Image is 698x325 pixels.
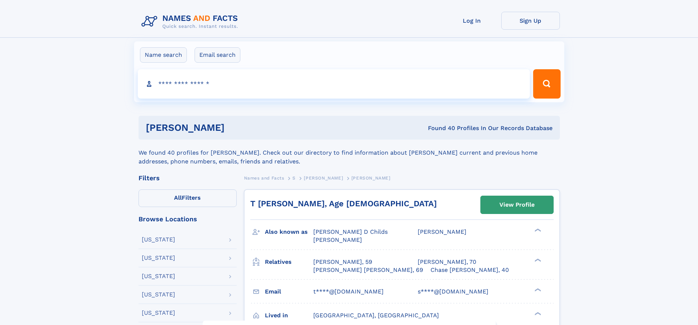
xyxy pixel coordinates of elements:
[142,310,175,316] div: [US_STATE]
[250,199,437,208] a: T [PERSON_NAME], Age [DEMOGRAPHIC_DATA]
[265,309,313,322] h3: Lived in
[244,173,284,182] a: Names and Facts
[313,312,439,319] span: [GEOGRAPHIC_DATA], [GEOGRAPHIC_DATA]
[418,258,476,266] a: [PERSON_NAME], 70
[533,311,542,316] div: ❯
[265,226,313,238] h3: Also known as
[313,228,388,235] span: [PERSON_NAME] D Childs
[142,255,175,261] div: [US_STATE]
[304,176,343,181] span: [PERSON_NAME]
[304,173,343,182] a: [PERSON_NAME]
[431,266,509,274] a: Chase [PERSON_NAME], 40
[313,266,423,274] a: [PERSON_NAME] [PERSON_NAME], 69
[139,12,244,32] img: Logo Names and Facts
[501,12,560,30] a: Sign Up
[533,258,542,262] div: ❯
[139,189,237,207] label: Filters
[142,292,175,298] div: [US_STATE]
[292,173,296,182] a: S
[139,175,237,181] div: Filters
[292,176,296,181] span: S
[418,228,466,235] span: [PERSON_NAME]
[142,273,175,279] div: [US_STATE]
[313,236,362,243] span: [PERSON_NAME]
[265,285,313,298] h3: Email
[481,196,553,214] a: View Profile
[139,216,237,222] div: Browse Locations
[313,258,372,266] a: [PERSON_NAME], 59
[265,256,313,268] h3: Relatives
[499,196,535,213] div: View Profile
[142,237,175,243] div: [US_STATE]
[140,47,187,63] label: Name search
[146,123,326,132] h1: [PERSON_NAME]
[351,176,391,181] span: [PERSON_NAME]
[195,47,240,63] label: Email search
[138,69,530,99] input: search input
[174,194,182,201] span: All
[533,69,560,99] button: Search Button
[533,287,542,292] div: ❯
[139,140,560,166] div: We found 40 profiles for [PERSON_NAME]. Check out our directory to find information about [PERSON...
[533,228,542,233] div: ❯
[443,12,501,30] a: Log In
[326,124,553,132] div: Found 40 Profiles In Our Records Database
